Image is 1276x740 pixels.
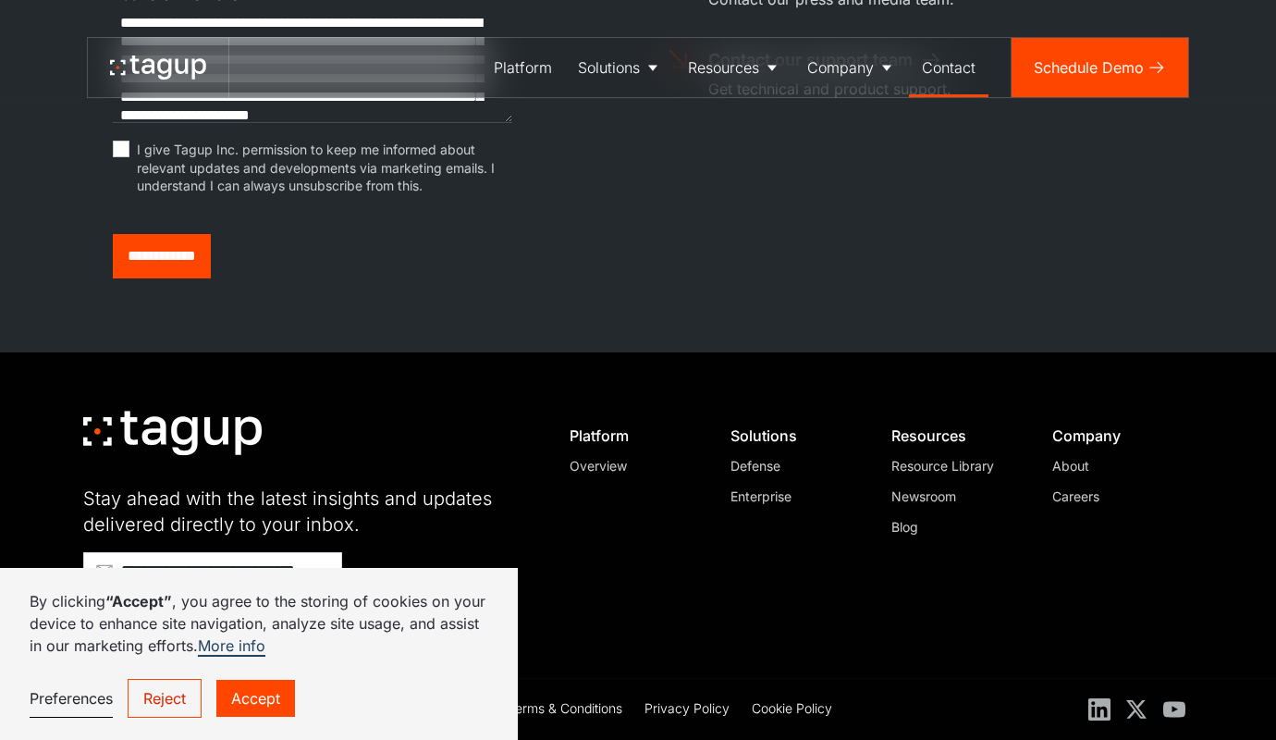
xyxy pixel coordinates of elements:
[105,592,172,610] strong: “Accept”
[83,486,527,537] div: Stay ahead with the latest insights and updates delivered directly to your inbox.
[922,56,975,79] div: Contact
[644,698,730,718] div: Privacy Policy
[508,698,622,718] div: Terms & Conditions
[83,552,527,641] form: Footer - Early Access
[752,698,832,718] div: Cookie Policy
[1052,426,1178,445] div: Company
[730,456,856,475] a: Defense
[481,38,565,97] a: Platform
[891,487,1017,506] a: Newsroom
[891,426,1017,445] div: Resources
[137,141,512,195] span: I give Tagup Inc. permission to keep me informed about relevant updates and developments via mark...
[570,456,695,475] a: Overview
[730,426,856,445] div: Solutions
[494,56,552,79] div: Platform
[675,38,794,97] a: Resources
[909,38,988,97] a: Contact
[578,56,640,79] div: Solutions
[730,487,856,506] a: Enterprise
[198,636,265,657] a: More info
[128,679,202,718] a: Reject
[1034,56,1144,79] div: Schedule Demo
[807,56,874,79] div: Company
[1052,456,1178,475] a: About
[1012,38,1188,97] a: Schedule Demo
[216,680,295,717] a: Accept
[570,426,695,445] div: Platform
[30,590,488,657] p: By clicking , you agree to the storing of cookies on your device to enhance site navigation, anal...
[644,698,730,721] a: Privacy Policy
[891,517,1017,536] a: Blog
[508,698,622,721] a: Terms & Conditions
[891,456,1017,475] a: Resource Library
[688,56,759,79] div: Resources
[752,698,832,721] a: Cookie Policy
[1052,487,1178,506] a: Careers
[565,38,675,97] a: Solutions
[30,680,113,718] a: Preferences
[794,38,909,97] a: Company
